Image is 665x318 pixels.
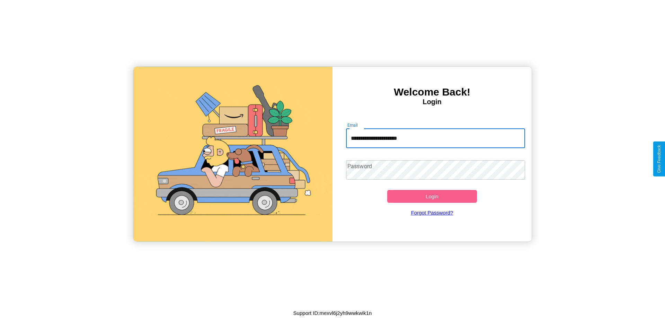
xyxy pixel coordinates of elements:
a: Forgot Password? [343,203,522,222]
p: Support ID: mexvl6j2yh9wwkwik1n [293,308,372,318]
h3: Welcome Back! [332,86,532,98]
button: Login [387,190,477,203]
h4: Login [332,98,532,106]
img: gif [133,67,332,242]
label: Email [347,122,358,128]
div: Give Feedback [657,145,662,173]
